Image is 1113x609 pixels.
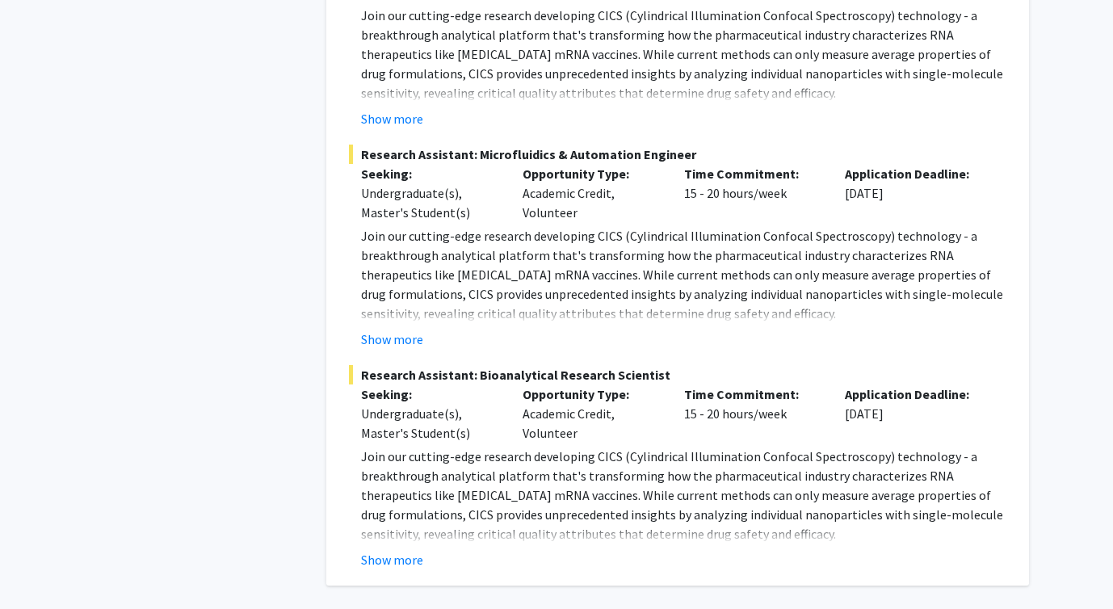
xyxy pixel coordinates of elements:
button: Show more [361,109,423,128]
div: Academic Credit, Volunteer [510,164,672,222]
p: Join our cutting-edge research developing CICS (Cylindrical Illumination Confocal Spectroscopy) t... [361,226,1006,323]
button: Show more [361,330,423,349]
div: 15 - 20 hours/week [672,164,834,222]
p: Join our cutting-edge research developing CICS (Cylindrical Illumination Confocal Spectroscopy) t... [361,6,1006,103]
p: Application Deadline: [845,384,982,404]
p: Opportunity Type: [523,164,660,183]
p: Seeking: [361,384,498,404]
div: 15 - 20 hours/week [672,384,834,443]
div: [DATE] [833,384,994,443]
div: Undergraduate(s), Master's Student(s) [361,183,498,222]
p: Join our cutting-edge research developing CICS (Cylindrical Illumination Confocal Spectroscopy) t... [361,447,1006,544]
p: Application Deadline: [845,164,982,183]
span: Research Assistant: Bioanalytical Research Scientist [349,365,1006,384]
p: Time Commitment: [684,384,821,404]
div: Academic Credit, Volunteer [510,384,672,443]
div: [DATE] [833,164,994,222]
p: Time Commitment: [684,164,821,183]
p: Opportunity Type: [523,384,660,404]
span: Research Assistant: Microfluidics & Automation Engineer [349,145,1006,164]
div: Undergraduate(s), Master's Student(s) [361,404,498,443]
iframe: Chat [12,536,69,597]
button: Show more [361,550,423,569]
p: Seeking: [361,164,498,183]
